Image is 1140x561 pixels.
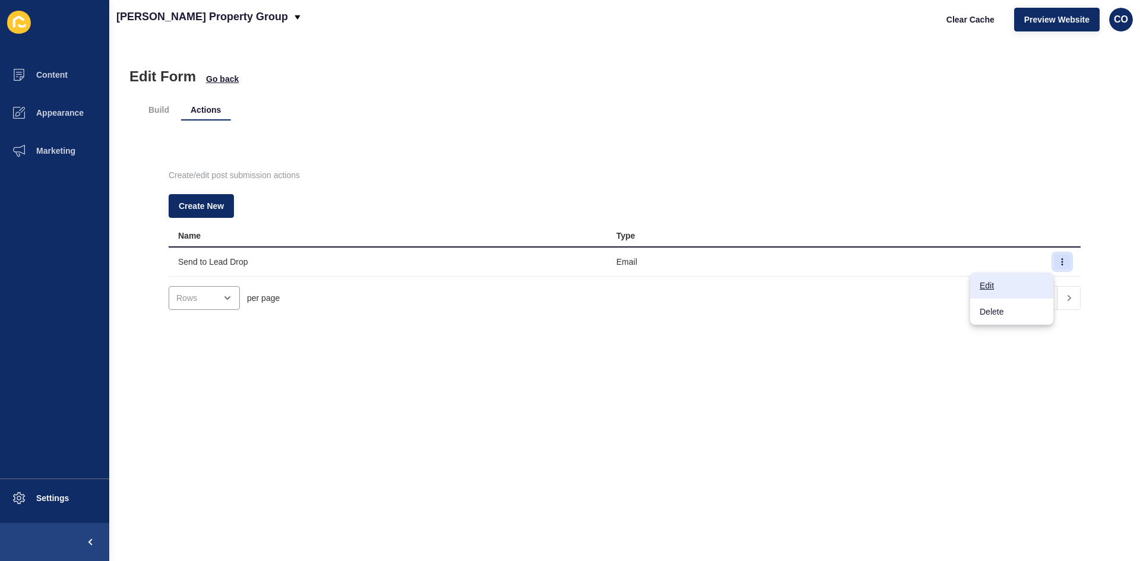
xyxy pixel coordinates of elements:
[169,248,607,277] td: Send to Lead Drop
[616,230,635,242] div: Type
[247,292,280,304] span: per page
[116,2,288,31] p: [PERSON_NAME] Property Group
[169,194,234,218] button: Create New
[1014,8,1100,31] button: Preview Website
[169,162,1081,188] p: Create/edit post submission actions
[946,14,995,26] span: Clear Cache
[205,73,239,85] button: Go back
[129,68,196,85] h1: Edit Form
[139,99,179,121] li: Build
[970,299,1053,325] a: Delete
[607,248,1045,277] td: Email
[1114,14,1128,26] span: CO
[970,272,1053,299] a: Edit
[169,286,240,310] div: open menu
[181,99,230,121] li: Actions
[1024,14,1090,26] span: Preview Website
[179,200,224,212] span: Create New
[936,8,1005,31] button: Clear Cache
[178,230,201,242] div: Name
